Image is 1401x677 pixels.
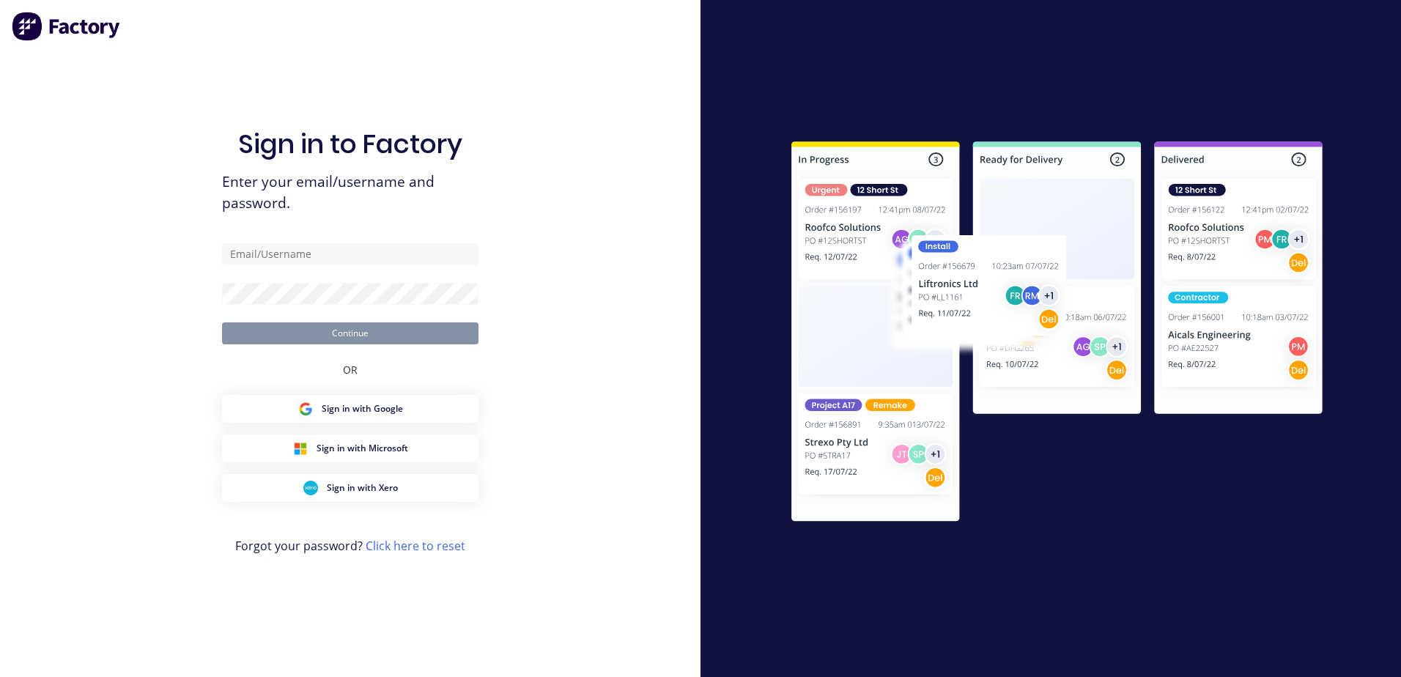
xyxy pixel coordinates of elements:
[12,12,122,41] img: Factory
[343,344,358,395] div: OR
[298,402,313,416] img: Google Sign in
[317,442,408,455] span: Sign in with Microsoft
[222,395,478,423] button: Google Sign inSign in with Google
[222,322,478,344] button: Continue
[327,481,398,495] span: Sign in with Xero
[222,434,478,462] button: Microsoft Sign inSign in with Microsoft
[303,481,318,495] img: Xero Sign in
[322,402,403,415] span: Sign in with Google
[222,171,478,214] span: Enter your email/username and password.
[293,441,308,456] img: Microsoft Sign in
[238,128,462,160] h1: Sign in to Factory
[759,112,1355,556] img: Sign in
[222,243,478,265] input: Email/Username
[222,474,478,502] button: Xero Sign inSign in with Xero
[235,537,465,555] span: Forgot your password?
[366,538,465,554] a: Click here to reset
